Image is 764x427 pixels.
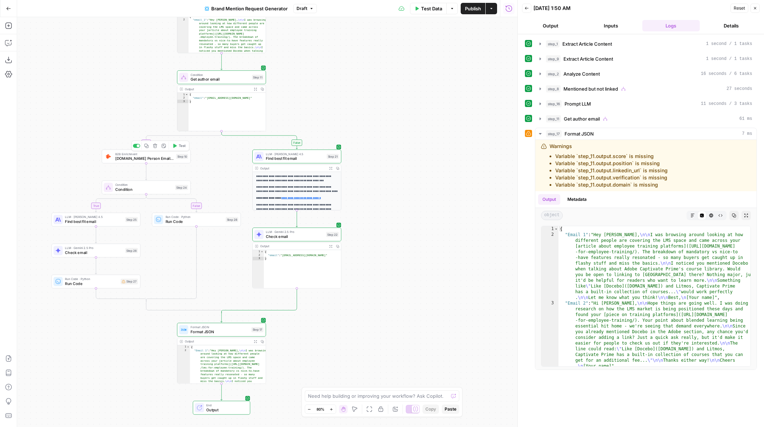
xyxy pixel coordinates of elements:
[546,85,561,92] span: step_8
[152,213,241,227] div: Run Code · PythonRun CodeStep 28
[742,131,752,137] span: 7 ms
[253,250,264,254] div: 1
[546,70,561,77] span: step_2
[102,149,191,163] div: B2B Enrichment[DOMAIN_NAME] Person Email SearchStep 10Test
[260,250,264,254] span: Toggle code folding, rows 1 through 3
[296,210,298,227] g: Edge from step_21 to step_22
[221,53,222,70] g: Edge from step_16 to step_11
[327,154,339,159] div: Step 21
[191,325,249,330] span: Format JSON
[565,130,594,137] span: Format JSON
[642,20,700,31] button: Logs
[51,275,140,289] div: Run Code · PythonRun CodeStep 27
[177,401,266,415] div: EndOutput
[191,329,249,335] span: Format JSON
[701,101,752,107] span: 11 seconds / 3 tasks
[177,349,190,421] div: 2
[185,93,188,96] span: Toggle code folding, rows 1 through 3
[730,4,748,13] button: Reset
[252,228,341,288] div: LLM · Gemini 2.5 ProCheck emailStep 22Output{ "email":"[EMAIL_ADDRESS][DOMAIN_NAME]"}
[739,116,752,122] span: 61 ms
[727,86,752,92] span: 27 seconds
[253,253,264,257] div: 2
[266,234,324,239] span: Check email
[541,300,558,369] div: 3
[535,128,757,139] button: 7 ms
[703,20,760,31] button: Details
[95,227,97,243] g: Edge from step_25 to step_26
[222,131,298,149] g: Edge from step_11 to step_21
[701,71,752,77] span: 16 seconds / 6 tasks
[297,5,307,12] span: Draft
[206,407,245,413] span: Output
[565,100,591,107] span: Prompt LLM
[177,96,188,100] div: 2
[253,257,264,260] div: 3
[115,187,173,192] span: Condition
[65,215,123,219] span: LLM · [PERSON_NAME] 4.5
[187,345,190,349] span: Toggle code folding, rows 1 through 13
[445,406,456,412] span: Paste
[555,167,668,174] li: Variable `step_11.output.linkedin_url` is missing
[211,5,288,12] span: Brand Mention Request Generator
[541,232,558,300] div: 2
[535,38,757,50] button: 1 second / 1 tasks
[125,217,138,222] div: Step 25
[146,227,197,302] g: Edge from step_28 to step_24-conditional-end
[251,327,263,332] div: Step 17
[555,153,668,160] li: Variable `step_11.output.score` is missing
[734,5,745,11] span: Reset
[115,152,174,156] span: B2B Enrichment
[706,56,752,62] span: 1 second / 1 tasks
[226,217,238,222] div: Step 28
[706,41,752,47] span: 1 second / 1 tasks
[266,156,324,161] span: Find best fit email
[535,83,757,95] button: 27 seconds
[326,232,339,237] div: Step 22
[102,181,191,194] div: ConditionConditionStep 24
[535,68,757,80] button: 16 seconds / 6 tasks
[222,288,297,313] g: Edge from step_22 to step_11-conditional-end
[546,40,560,47] span: step_1
[421,5,442,12] span: Test Data
[177,100,188,103] div: 3
[145,163,147,180] g: Edge from step_10 to step_24
[554,226,558,232] span: Toggle code folding, rows 1 through 13
[121,279,138,284] div: Step 27
[563,55,613,62] span: Extract Article Content
[177,345,190,349] div: 1
[563,194,591,205] button: Metadata
[170,142,188,149] button: Test
[522,20,580,31] button: Output
[175,185,188,190] div: Step 24
[177,18,188,87] div: 2
[115,156,174,161] span: [DOMAIN_NAME] Person Email Search
[564,115,600,122] span: Get author email
[146,194,197,212] g: Edge from step_24 to step_28
[260,244,325,249] div: Output
[260,166,325,171] div: Output
[95,258,97,274] g: Edge from step_26 to step_27
[191,76,250,82] span: Get author email
[51,213,140,227] div: LLM · [PERSON_NAME] 4.5Find best fit emailStep 25
[535,98,757,110] button: 11 seconds / 3 tasks
[546,115,561,122] span: step_11
[65,246,123,250] span: LLM · Gemini 2.5 Pro
[563,85,618,92] span: Mentioned but not linked
[535,113,757,124] button: 61 ms
[96,288,146,301] g: Edge from step_27 to step_24-conditional-end
[179,143,186,148] span: Test
[185,339,250,344] div: Output
[550,143,668,188] div: Warnings
[51,244,140,258] div: LLM · Gemini 2.5 ProCheck emailStep 26
[563,70,600,77] span: Analyze Content
[176,154,188,159] div: Step 10
[146,300,222,313] g: Edge from step_24-conditional-end to step_11-conditional-end
[65,250,123,255] span: Check email
[535,53,757,65] button: 1 second / 1 tasks
[177,323,266,383] div: Format JSONFormat JSONStep 17Output{ "Email 1":"Hey [PERSON_NAME],\n\nI was browsing around looki...
[266,230,324,234] span: LLM · Gemini 2.5 Pro
[562,40,612,47] span: Extract Article Content
[221,383,222,400] g: Edge from step_17 to end
[95,194,146,212] g: Edge from step_24 to step_25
